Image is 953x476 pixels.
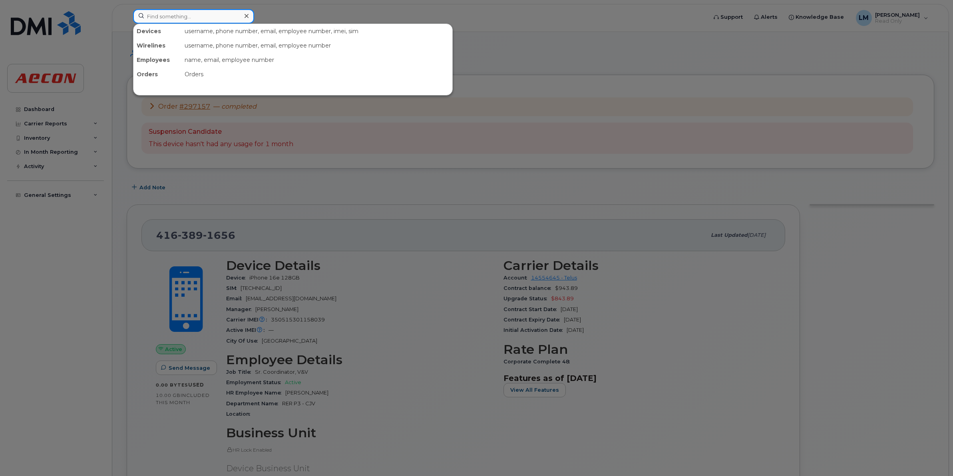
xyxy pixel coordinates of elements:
[133,53,181,67] div: Employees
[133,24,181,38] div: Devices
[181,38,452,53] div: username, phone number, email, employee number
[133,38,181,53] div: Wirelines
[181,53,452,67] div: name, email, employee number
[181,24,452,38] div: username, phone number, email, employee number, imei, sim
[181,67,452,81] div: Orders
[133,67,181,81] div: Orders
